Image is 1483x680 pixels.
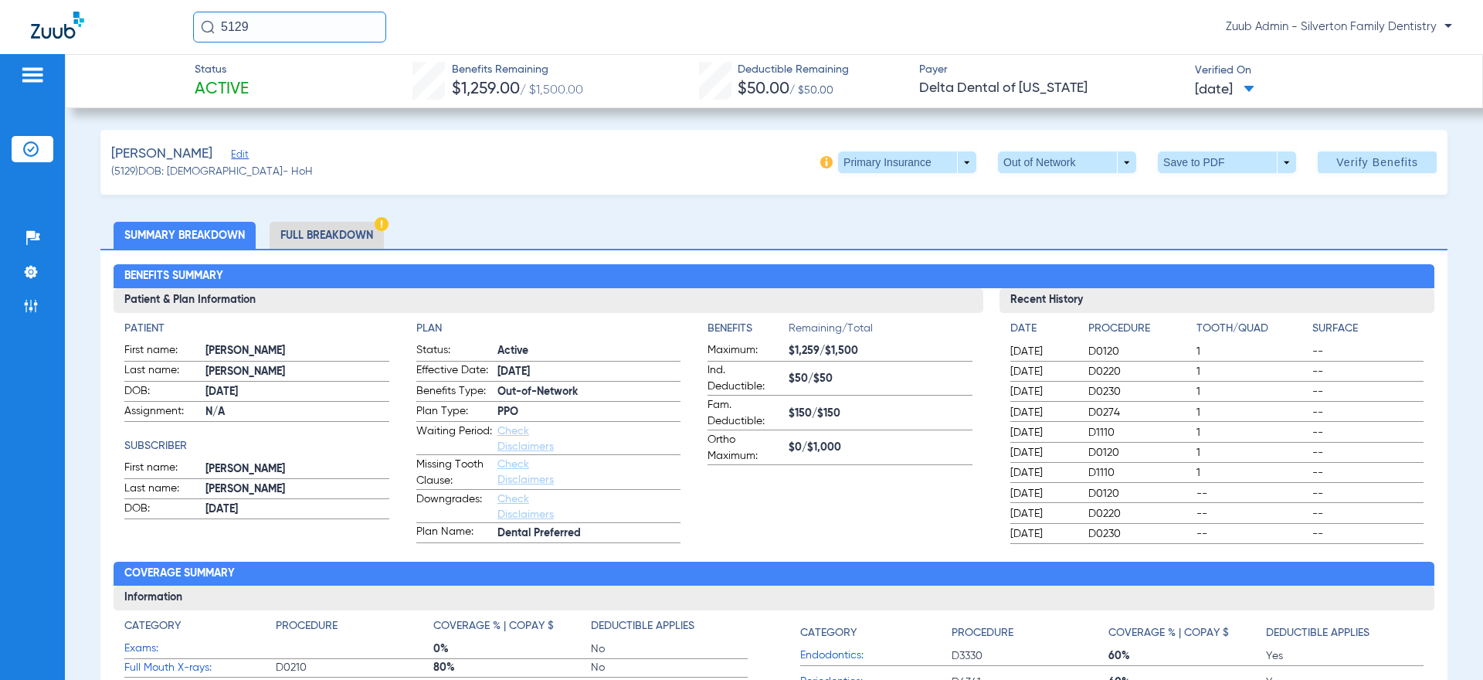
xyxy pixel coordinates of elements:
app-breakdown-title: Procedure [952,618,1109,647]
span: -- [1312,445,1423,461]
span: D1110 [1088,465,1191,481]
app-breakdown-title: Coverage % | Copay $ [433,618,591,640]
span: -- [1196,486,1307,501]
span: [DATE] [1010,405,1075,420]
span: Active [195,79,249,100]
h4: Category [800,625,857,641]
span: $150/$150 [789,406,972,422]
span: [PERSON_NAME] [205,364,389,380]
h4: Category [124,618,181,634]
span: -- [1312,405,1423,420]
span: [PERSON_NAME] [205,481,389,498]
span: 1 [1196,344,1307,359]
span: D0120 [1088,445,1191,461]
span: D0230 [1088,526,1191,542]
span: PPO [497,404,680,420]
span: Verified On [1195,63,1458,79]
span: Assignment: [124,403,200,422]
div: Chat Widget [1406,606,1483,680]
span: [DATE] [1010,425,1075,440]
span: Out-of-Network [497,384,680,400]
span: $0/$1,000 [789,440,972,456]
span: D0274 [1088,405,1191,420]
span: [PERSON_NAME] [205,461,389,478]
span: [DATE] [1010,384,1075,399]
span: 1 [1196,425,1307,440]
button: Save to PDF [1158,151,1296,173]
span: Full Mouth X-rays: [124,660,276,676]
span: Zuub Admin - Silverton Family Dentistry [1226,19,1452,35]
app-breakdown-title: Deductible Applies [1266,618,1424,647]
span: -- [1312,486,1423,501]
span: No [591,641,748,657]
span: Downgrades: [416,491,492,522]
h4: Plan [416,321,680,337]
span: D3330 [952,648,1109,664]
li: Summary Breakdown [114,222,256,249]
span: -- [1312,425,1423,440]
span: D1110 [1088,425,1191,440]
h4: Date [1010,321,1075,337]
h2: Benefits Summary [114,264,1434,289]
img: hamburger-icon [20,66,45,84]
span: 1 [1196,465,1307,481]
span: [DATE] [497,364,680,380]
app-breakdown-title: Category [800,618,952,647]
input: Search for patients [193,12,386,42]
img: Zuub Logo [31,12,84,39]
span: [DATE] [1010,486,1075,501]
img: info-icon [820,156,833,168]
app-breakdown-title: Category [124,618,276,640]
span: D0220 [1088,506,1191,522]
span: [DATE] [1010,465,1075,481]
span: [PERSON_NAME] [111,144,212,164]
img: Search Icon [201,20,215,34]
span: Plan Name: [416,524,492,542]
span: Waiting Period: [416,423,492,454]
span: Edit [231,149,245,164]
span: [DATE] [1195,80,1254,100]
span: Active [497,343,680,359]
h3: Patient & Plan Information [114,288,982,313]
app-breakdown-title: Benefits [708,321,789,342]
span: Dental Preferred [497,525,680,542]
span: Effective Date: [416,362,492,381]
span: -- [1312,526,1423,542]
span: 1 [1196,405,1307,420]
span: D0210 [276,660,433,675]
span: / $1,500.00 [520,84,583,97]
span: Payer [919,62,1182,78]
h4: Patient [124,321,389,337]
app-breakdown-title: Coverage % | Copay $ [1108,618,1266,647]
app-breakdown-title: Procedure [276,618,433,640]
span: First name: [124,342,200,361]
span: D0220 [1088,364,1191,379]
span: [DATE] [1010,506,1075,522]
span: Status [195,62,249,78]
span: Delta Dental of [US_STATE] [919,79,1182,98]
h4: Benefits [708,321,789,337]
button: Primary Insurance [838,151,976,173]
span: 60% [1108,648,1266,664]
h4: Coverage % | Copay $ [1108,625,1229,641]
a: Check Disclaimers [497,494,554,520]
h4: Procedure [952,625,1013,641]
span: [DATE] [205,384,389,400]
span: D0120 [1088,344,1191,359]
h4: Subscriber [124,438,389,454]
span: Missing Tooth Clause: [416,457,492,489]
span: 1 [1196,384,1307,399]
span: -- [1312,465,1423,481]
app-breakdown-title: Surface [1312,321,1423,342]
span: Last name: [124,362,200,381]
span: Last name: [124,481,200,499]
app-breakdown-title: Date [1010,321,1075,342]
span: Deductible Remaining [738,62,849,78]
span: 1 [1196,445,1307,461]
span: $1,259/$1,500 [789,343,972,359]
a: Check Disclaimers [497,459,554,485]
span: [DATE] [1010,445,1075,461]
